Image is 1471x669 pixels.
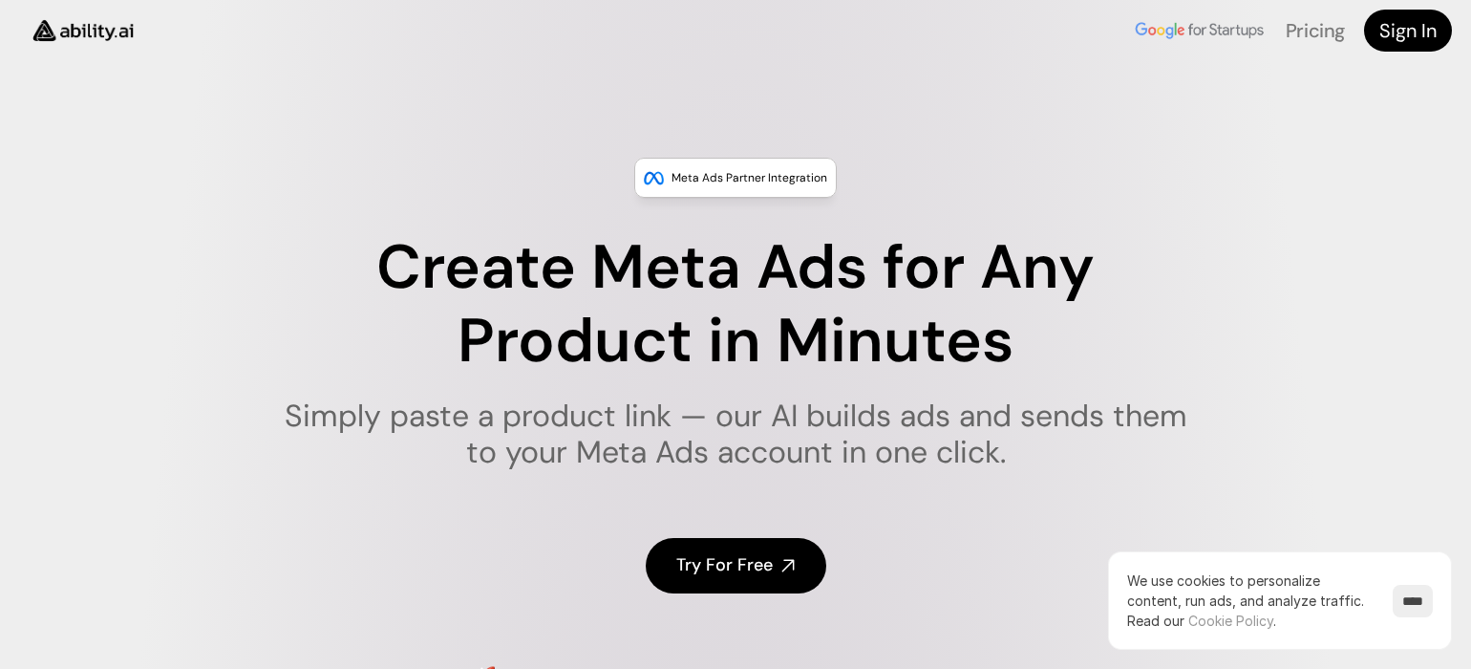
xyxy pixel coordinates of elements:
a: Pricing [1286,18,1345,43]
span: Read our . [1127,613,1276,629]
p: Meta Ads Partner Integration [672,168,827,187]
a: Cookie Policy [1188,613,1273,629]
p: We use cookies to personalize content, run ads, and analyze traffic. [1127,571,1374,631]
h1: Simply paste a product link — our AI builds ads and sends them to your Meta Ads account in one cl... [272,398,1200,471]
h1: Create Meta Ads for Any Product in Minutes [272,231,1200,378]
a: Try For Free [646,538,826,593]
h4: Try For Free [676,553,773,577]
h4: Sign In [1379,17,1437,44]
a: Sign In [1364,10,1452,52]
